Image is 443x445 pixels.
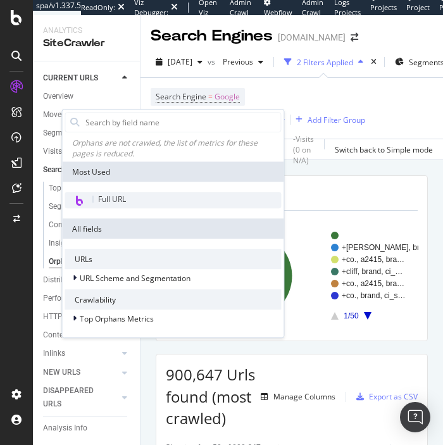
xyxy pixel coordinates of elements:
[49,182,86,195] div: Top Charts
[43,329,131,342] a: Content
[49,237,131,250] a: Insights
[72,137,273,159] div: Orphans are not crawled, the list of metrics for these pages is reduced.
[80,273,190,284] span: URL Scheme and Segmentation
[369,391,418,402] div: Export as CSV
[43,347,118,360] a: Inlinks
[351,33,358,42] div: arrow-right-arrow-left
[43,72,98,85] div: CURRENT URLS
[49,255,107,268] div: Orphans Explorer
[151,52,208,72] button: [DATE]
[278,31,346,44] div: [DOMAIN_NAME]
[98,194,126,205] span: Full URL
[342,243,442,252] text: +[PERSON_NAME], brand,…
[43,384,107,411] div: DISAPPEARED URLS
[43,145,118,158] a: Visits
[62,219,284,239] div: All fields
[65,249,281,270] div: URLs
[342,255,404,264] text: +co., a2415, bra…
[151,25,273,47] div: Search Engines
[351,387,418,407] button: Export as CSV
[49,237,76,250] div: Insights
[43,366,80,379] div: NEW URLS
[215,88,240,106] span: Google
[264,8,292,17] span: Webflow
[43,366,118,379] a: NEW URLS
[43,25,130,36] div: Analytics
[370,3,397,22] span: Projects List
[81,3,115,13] div: ReadOnly:
[335,144,433,155] div: Switch back to Simple mode
[49,200,131,213] a: Segments
[43,273,118,287] a: Distribution
[43,72,118,85] a: CURRENT URLS
[62,162,284,182] div: Most Used
[43,145,62,158] div: Visits
[49,255,131,268] a: Orphans Explorer
[406,3,430,22] span: Project Page
[156,91,206,102] span: Search Engine
[273,391,335,402] div: Manage Columns
[43,163,118,177] a: Search Engines
[342,279,404,288] text: +co., a2415, bra…
[43,36,130,51] div: SiteCrawler
[43,90,131,103] a: Overview
[166,221,418,331] svg: A chart.
[80,313,154,324] span: Top Orphans Metrics
[308,115,365,125] div: Add Filter Group
[218,56,253,67] span: Previous
[49,218,87,232] div: Conversion
[297,57,353,68] div: 2 Filters Applied
[43,292,87,305] div: Performance
[168,56,192,67] span: 2025 Feb. 20th
[43,310,86,323] div: HTTP Codes
[342,291,405,300] text: +co., brand, ci_s…
[43,310,118,323] a: HTTP Codes
[166,364,255,429] span: 900,647 Urls found (most crawled)
[342,267,402,276] text: +cliff, brand, ci_…
[43,292,118,305] a: Performance
[208,56,218,67] span: vs
[43,422,87,435] div: Analysis Info
[43,127,77,140] div: Segments
[43,384,118,411] a: DISAPPEARED URLS
[208,91,213,102] span: =
[43,127,131,140] a: Segments
[43,163,95,177] div: Search Engines
[368,56,379,68] div: times
[256,389,335,404] button: Manage Columns
[43,90,73,103] div: Overview
[344,311,359,320] text: 1/50
[175,188,406,208] h4: URLs by query string keys
[43,108,131,122] a: Movements
[218,52,268,72] button: Previous
[49,218,131,232] a: Conversion
[43,347,65,360] div: Inlinks
[84,113,280,132] input: Search by field name
[400,402,430,432] div: Open Intercom Messenger
[43,108,83,122] div: Movements
[330,139,433,160] button: Switch back to Simple mode
[290,112,365,127] button: Add Filter Group
[293,134,319,166] div: - Visits ( 0 on N/A )
[49,182,131,195] a: Top Charts
[49,200,83,213] div: Segments
[65,290,281,310] div: Crawlability
[43,329,70,342] div: Content
[279,52,368,72] button: 2 Filters Applied
[43,422,131,435] a: Analysis Info
[43,273,83,287] div: Distribution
